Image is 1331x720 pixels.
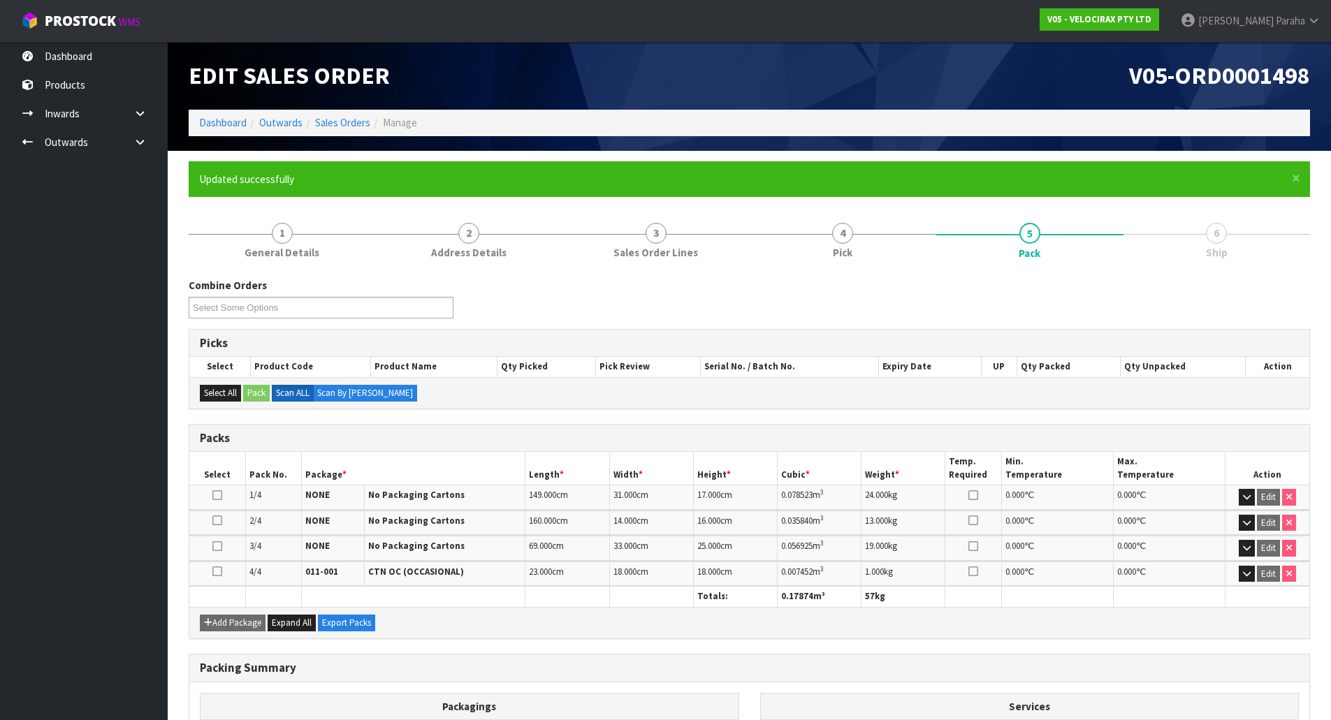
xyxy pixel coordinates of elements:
[529,515,556,527] span: 160.000
[1001,452,1113,485] th: Min. Temperature
[833,245,852,260] span: Pick
[1117,489,1136,501] span: 0.000
[613,245,698,260] span: Sales Order Lines
[693,561,777,586] td: cm
[200,661,1299,675] h3: Packing Summary
[820,564,824,573] sup: 3
[318,615,375,631] button: Export Packs
[1246,357,1309,376] th: Action
[189,61,390,90] span: Edit Sales Order
[778,561,861,586] td: m
[781,540,813,552] span: 0.056925
[609,485,693,510] td: cm
[781,566,813,578] span: 0.007452
[368,515,465,527] strong: No Packaging Cartons
[525,536,609,560] td: cm
[861,561,945,586] td: kg
[1040,8,1159,31] a: V05 - VELOCIRAX PTY LTD
[201,693,739,720] th: Packagings
[529,540,552,552] span: 69.000
[861,452,945,485] th: Weight
[383,116,417,129] span: Manage
[305,489,330,501] strong: NONE
[761,693,1299,720] th: Services
[693,587,777,607] th: Totals:
[646,223,667,244] span: 3
[1120,357,1245,376] th: Qty Unpacked
[693,452,777,485] th: Height
[609,452,693,485] th: Width
[305,540,330,552] strong: NONE
[305,566,338,578] strong: 011-001
[249,566,261,578] span: 4/4
[613,566,637,578] span: 18.000
[981,357,1017,376] th: UP
[697,489,720,501] span: 17.000
[609,561,693,586] td: cm
[1001,561,1113,586] td: ℃
[1005,515,1024,527] span: 0.000
[1047,13,1151,25] strong: V05 - VELOCIRAX PTY LTD
[781,515,813,527] span: 0.035840
[861,587,945,607] th: kg
[778,536,861,560] td: m
[693,485,777,510] td: cm
[1276,14,1305,27] span: Paraha
[693,536,777,560] td: cm
[613,540,637,552] span: 33.000
[693,510,777,535] td: cm
[1117,515,1136,527] span: 0.000
[1257,489,1280,506] button: Edit
[820,513,824,522] sup: 3
[1117,566,1136,578] span: 0.000
[199,116,247,129] a: Dashboard
[119,15,140,29] small: WMS
[431,245,507,260] span: Address Details
[1257,540,1280,557] button: Edit
[529,489,556,501] span: 149.000
[1113,510,1225,535] td: ℃
[368,566,464,578] strong: CTN OC (OCCASIONAL)
[861,485,945,510] td: kg
[865,540,888,552] span: 19.000
[249,515,261,527] span: 2/4
[697,515,720,527] span: 16.000
[199,172,294,186] span: Updated successfully
[315,116,370,129] a: Sales Orders
[525,510,609,535] td: cm
[525,485,609,510] td: cm
[458,223,479,244] span: 2
[371,357,497,376] th: Product Name
[313,385,417,402] label: Scan By [PERSON_NAME]
[879,357,982,376] th: Expiry Date
[613,515,637,527] span: 14.000
[1129,61,1310,90] span: V05-ORD0001498
[200,385,241,402] button: Select All
[778,452,861,485] th: Cubic
[525,452,609,485] th: Length
[1001,485,1113,510] td: ℃
[529,566,552,578] span: 23.000
[368,540,465,552] strong: No Packaging Cartons
[609,510,693,535] td: cm
[697,566,720,578] span: 18.000
[1017,357,1120,376] th: Qty Packed
[1292,168,1300,188] span: ×
[865,566,884,578] span: 1.000
[865,515,888,527] span: 13.000
[865,590,875,602] span: 57
[1019,223,1040,244] span: 5
[596,357,701,376] th: Pick Review
[832,223,853,244] span: 4
[1113,561,1225,586] td: ℃
[497,357,596,376] th: Qty Picked
[200,615,266,631] button: Add Package
[1117,540,1136,552] span: 0.000
[865,489,888,501] span: 24.000
[701,357,879,376] th: Serial No. / Batch No.
[1005,540,1024,552] span: 0.000
[272,617,312,629] span: Expand All
[1005,489,1024,501] span: 0.000
[778,587,861,607] th: m³
[1198,14,1274,27] span: [PERSON_NAME]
